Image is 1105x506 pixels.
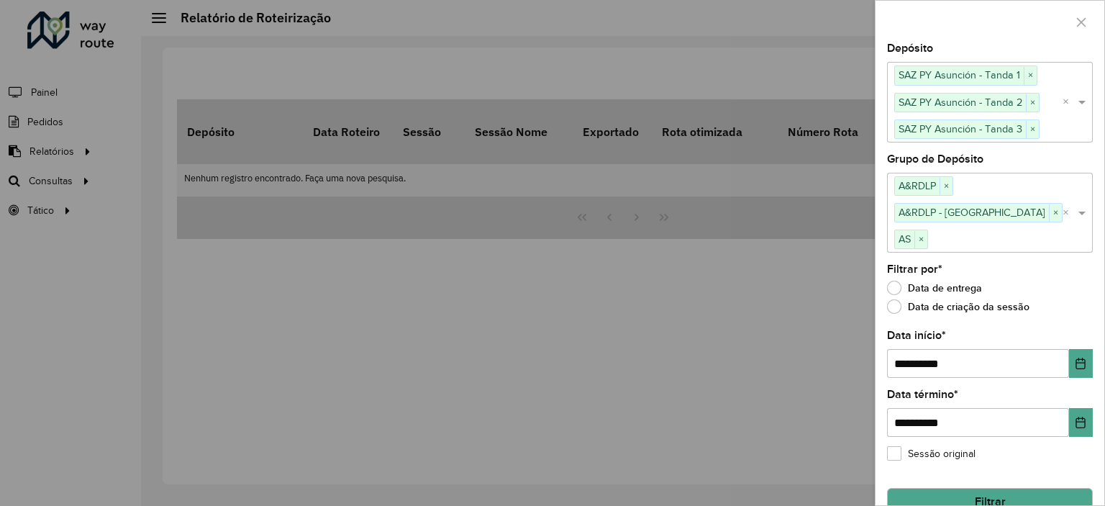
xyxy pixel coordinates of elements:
span: × [1026,94,1039,112]
label: Depósito [887,40,933,57]
label: Grupo de Depósito [887,150,983,168]
span: A&RDLP [895,177,940,194]
span: × [940,178,952,195]
span: A&RDLP - [GEOGRAPHIC_DATA] [895,204,1049,221]
label: Data término [887,386,958,403]
label: Filtrar por [887,261,942,278]
label: Data de entrega [887,281,982,295]
span: × [1024,67,1037,84]
label: Sessão original [887,446,976,461]
label: Data início [887,327,946,344]
button: Choose Date [1069,408,1093,437]
span: SAZ PY Asunción - Tanda 3 [895,120,1026,137]
label: Data de criação da sessão [887,299,1029,314]
span: SAZ PY Asunción - Tanda 2 [895,94,1026,111]
span: AS [895,230,914,248]
span: Clear all [1063,94,1075,111]
span: × [914,231,927,248]
button: Choose Date [1069,349,1093,378]
span: SAZ PY Asunción - Tanda 1 [895,66,1024,83]
span: × [1026,121,1039,138]
span: × [1049,204,1062,222]
span: Clear all [1063,204,1075,222]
